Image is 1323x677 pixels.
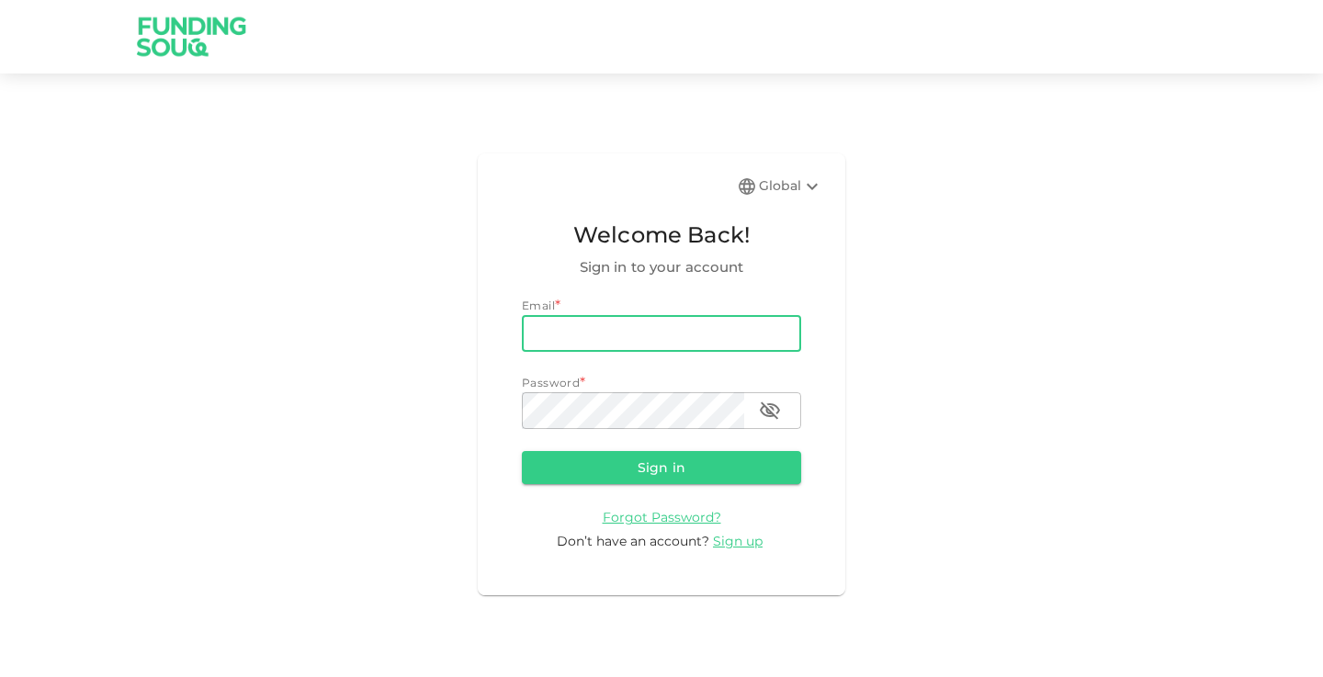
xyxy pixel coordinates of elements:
input: email [522,315,801,352]
button: Sign in [522,451,801,484]
div: Global [759,175,823,197]
span: Welcome Back! [522,218,801,253]
span: Password [522,376,580,389]
span: Email [522,299,555,312]
span: Forgot Password? [603,509,721,525]
span: Sign in to your account [522,256,801,278]
input: password [522,392,744,429]
span: Sign up [713,533,763,549]
a: Forgot Password? [603,508,721,525]
span: Don’t have an account? [557,533,709,549]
